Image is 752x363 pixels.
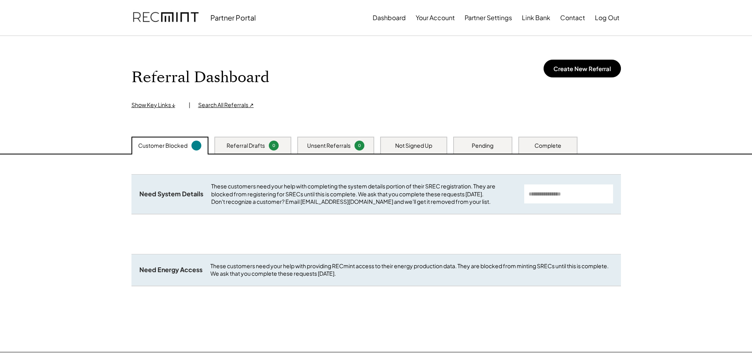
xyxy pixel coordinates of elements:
div: Complete [534,142,561,150]
div: Need System Details [139,190,203,198]
button: Partner Settings [465,10,512,26]
button: Log Out [595,10,619,26]
h1: Referral Dashboard [131,68,269,87]
div: Pending [472,142,493,150]
button: Create New Referral [544,60,621,77]
button: Contact [560,10,585,26]
button: Link Bank [522,10,550,26]
div: These customers need your help with providing RECmint access to their energy production data. The... [210,262,613,278]
div: Customer Blocked [138,142,188,150]
img: yH5BAEAAAAALAAAAAABAAEAAAIBRAA7 [297,56,340,99]
div: Not Signed Up [395,142,432,150]
div: Referral Drafts [227,142,265,150]
div: | [189,101,190,109]
div: Partner Portal [210,13,256,22]
button: Your Account [416,10,455,26]
div: 0 [356,143,363,149]
div: 0 [270,143,278,149]
div: These customers need your help with completing the system details portion of their SREC registrat... [211,182,516,206]
div: Need Energy Access [139,266,203,274]
div: Unsent Referrals [307,142,351,150]
div: Show Key Links ↓ [131,101,181,109]
button: Dashboard [373,10,406,26]
div: Search All Referrals ↗ [198,101,254,109]
img: recmint-logotype%403x.png [133,4,199,31]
